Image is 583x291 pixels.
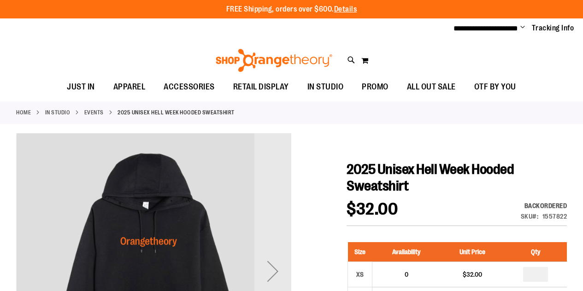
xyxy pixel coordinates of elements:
[45,108,71,117] a: IN STUDIO
[407,77,456,97] span: ALL OUT SALE
[226,4,357,15] p: FREE Shipping, orders over $600.
[445,270,500,279] div: $32.00
[347,200,398,219] span: $32.00
[16,108,31,117] a: Home
[307,77,344,97] span: IN STUDIO
[532,23,574,33] a: Tracking Info
[520,24,525,33] button: Account menu
[67,77,95,97] span: JUST IN
[521,213,539,220] strong: SKU
[118,108,235,117] strong: 2025 Unisex Hell Week Hooded Sweatshirt
[362,77,389,97] span: PROMO
[113,77,146,97] span: APPAREL
[505,242,567,262] th: Qty
[164,77,215,97] span: ACCESSORIES
[348,242,372,262] th: Size
[521,201,567,210] div: Backordered
[441,242,505,262] th: Unit Price
[233,77,289,97] span: RETAIL DISPLAY
[521,201,567,210] div: Availability
[405,271,408,278] span: 0
[334,5,357,13] a: Details
[84,108,104,117] a: Events
[214,49,334,72] img: Shop Orangetheory
[353,267,367,281] div: XS
[347,161,514,194] span: 2025 Unisex Hell Week Hooded Sweatshirt
[372,242,441,262] th: Availability
[474,77,516,97] span: OTF BY YOU
[542,212,567,221] div: 1557822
